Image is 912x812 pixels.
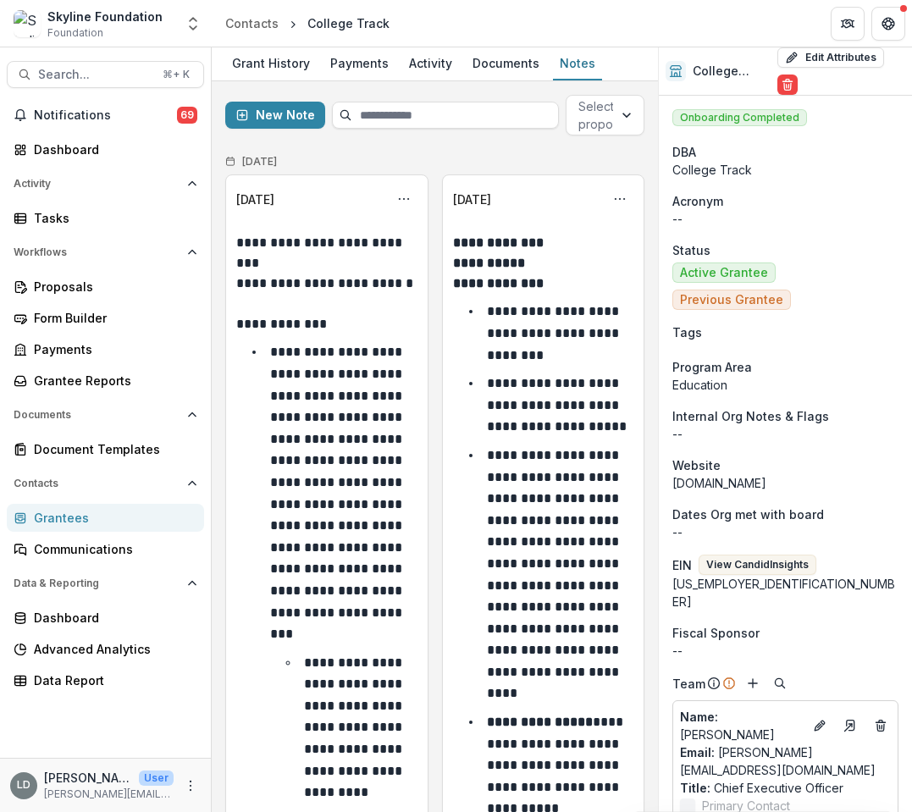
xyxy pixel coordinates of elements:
button: Partners [831,7,865,41]
span: Activity [14,178,180,190]
a: Documents [466,47,546,80]
span: Previous Grantee [680,293,783,307]
button: Open Data & Reporting [7,570,204,597]
div: Dashboard [34,141,191,158]
a: Contacts [218,11,285,36]
a: Notes [553,47,602,80]
span: Active Grantee [680,266,768,280]
a: Advanced Analytics [7,635,204,663]
span: Data & Reporting [14,577,180,589]
button: Open Workflows [7,239,204,266]
div: College Track [307,14,390,32]
p: Education [672,376,898,394]
a: Activity [402,47,459,80]
a: Proposals [7,273,204,301]
a: Form Builder [7,304,204,332]
a: Dashboard [7,135,204,163]
div: Tasks [34,209,191,227]
span: Name : [680,710,718,724]
p: User [139,771,174,786]
span: Website [672,456,721,474]
p: EIN [672,556,692,574]
h2: [DATE] [242,156,277,168]
img: Skyline Foundation [14,10,41,37]
div: Activity [402,51,459,75]
p: Chief Executive Officer [680,779,891,797]
div: Document Templates [34,440,191,458]
button: Search [770,673,790,693]
button: Options [390,185,417,213]
div: -- [672,642,898,660]
span: Documents [14,409,180,421]
div: Lisa Dinh [17,780,30,791]
div: ⌘ + K [159,65,193,84]
a: Go to contact [837,712,864,739]
span: Program Area [672,358,752,376]
a: Payments [323,47,395,80]
p: [PERSON_NAME] [44,769,132,787]
div: [DATE] [453,191,491,208]
span: Contacts [14,478,180,489]
a: Document Templates [7,435,204,463]
button: New Note [225,102,325,129]
a: Grant History [225,47,317,80]
button: Notifications69 [7,102,204,129]
span: Dates Org met with board [672,505,824,523]
button: Delete [777,75,798,95]
a: Dashboard [7,604,204,632]
p: -- [672,523,898,541]
span: Title : [680,781,710,795]
button: View CandidInsights [699,555,816,575]
span: Fiscal Sponsor [672,624,760,642]
span: Status [672,241,710,259]
button: Deletes [871,715,891,736]
a: Email: [PERSON_NAME][EMAIL_ADDRESS][DOMAIN_NAME] [680,743,891,779]
div: College Track [672,161,898,179]
h2: College Track [693,64,771,79]
a: Payments [7,335,204,363]
div: Data Report [34,671,191,689]
div: [US_EMPLOYER_IDENTIFICATION_NUMBER] [672,575,898,610]
span: Search... [38,68,152,82]
p: -- [672,210,898,228]
div: Proposals [34,278,191,296]
button: Open entity switcher [181,7,205,41]
div: Grantee Reports [34,372,191,389]
div: Payments [34,340,191,358]
button: Edit Attributes [777,47,884,68]
p: -- [672,425,898,443]
div: Skyline Foundation [47,8,163,25]
div: Documents [466,51,546,75]
span: Email: [680,745,715,760]
span: Foundation [47,25,103,41]
span: Notifications [34,108,177,123]
a: Data Report [7,666,204,694]
p: [PERSON_NAME][EMAIL_ADDRESS][DOMAIN_NAME] [44,787,174,802]
a: Tasks [7,204,204,232]
div: Contacts [225,14,279,32]
button: Edit [810,715,830,736]
button: Get Help [871,7,905,41]
button: Search... [7,61,204,88]
span: Tags [672,323,702,341]
div: Payments [323,51,395,75]
div: Select proposal [578,97,628,133]
span: Internal Org Notes & Flags [672,407,829,425]
span: Workflows [14,246,180,258]
a: Communications [7,535,204,563]
div: [DATE] [236,191,274,208]
div: Dashboard [34,609,191,627]
a: [DOMAIN_NAME] [672,476,766,490]
button: Options [606,185,633,213]
button: More [180,776,201,796]
div: Grantees [34,509,191,527]
a: Grantees [7,504,204,532]
div: Notes [553,51,602,75]
a: Name: [PERSON_NAME] [680,708,803,743]
span: 69 [177,107,197,124]
a: Grantee Reports [7,367,204,395]
span: Onboarding Completed [672,109,807,126]
div: Communications [34,540,191,558]
div: Advanced Analytics [34,640,191,658]
span: DBA [672,143,696,161]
